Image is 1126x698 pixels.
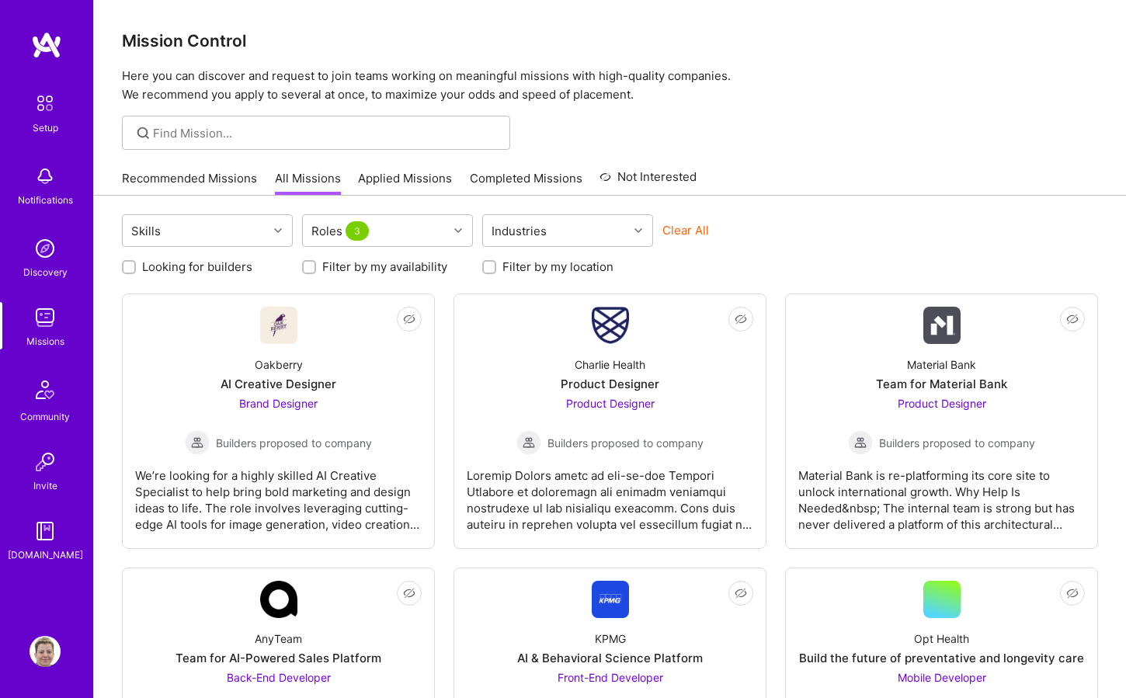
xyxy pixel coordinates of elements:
[848,430,873,455] img: Builders proposed to company
[30,516,61,547] img: guide book
[923,307,961,344] img: Company Logo
[260,581,297,618] img: Company Logo
[227,671,331,684] span: Back-End Developer
[8,547,83,563] div: [DOMAIN_NAME]
[358,170,452,196] a: Applied Missions
[18,192,73,208] div: Notifications
[322,259,447,275] label: Filter by my availability
[255,630,302,647] div: AnyTeam
[467,455,753,533] div: Loremip Dolors ametc ad eli-se-doe Tempori Utlabore et doloremagn ali enimadm veniamqui nostrudex...
[798,455,1085,533] div: Material Bank is re-platforming its core site to unlock international growth. Why Help Is Needed&...
[599,168,697,196] a: Not Interested
[735,587,747,599] i: icon EyeClosed
[33,477,57,494] div: Invite
[592,581,629,618] img: Company Logo
[346,221,369,241] span: 3
[502,259,613,275] label: Filter by my location
[20,408,70,425] div: Community
[467,307,753,536] a: Company LogoCharlie HealthProduct DesignerProduct Designer Builders proposed to companyBuilders p...
[185,430,210,455] img: Builders proposed to company
[30,233,61,264] img: discovery
[33,120,58,136] div: Setup
[799,650,1084,666] div: Build the future of preventative and longevity care
[454,227,462,234] i: icon Chevron
[122,67,1098,104] p: Here you can discover and request to join teams working on meaningful missions with high-quality ...
[634,227,642,234] i: icon Chevron
[31,31,62,59] img: logo
[798,307,1085,536] a: Company LogoMaterial BankTeam for Material BankProduct Designer Builders proposed to companyBuild...
[488,220,551,242] div: Industries
[127,220,165,242] div: Skills
[898,671,986,684] span: Mobile Developer
[30,161,61,192] img: bell
[1066,587,1079,599] i: icon EyeClosed
[26,333,64,349] div: Missions
[898,397,986,410] span: Product Designer
[274,227,282,234] i: icon Chevron
[914,630,969,647] div: Opt Health
[561,376,659,392] div: Product Designer
[221,376,336,392] div: AI Creative Designer
[176,650,381,666] div: Team for AI-Powered Sales Platform
[260,307,297,344] img: Company Logo
[308,220,376,242] div: Roles
[26,636,64,667] a: User Avatar
[135,455,422,533] div: We’re looking for a highly skilled AI Creative Specialist to help bring bold marketing and design...
[30,302,61,333] img: teamwork
[566,397,655,410] span: Product Designer
[907,356,976,373] div: Material Bank
[662,222,709,238] button: Clear All
[516,430,541,455] img: Builders proposed to company
[142,259,252,275] label: Looking for builders
[1066,313,1079,325] i: icon EyeClosed
[876,376,1007,392] div: Team for Material Bank
[517,650,703,666] div: AI & Behavioral Science Platform
[255,356,303,373] div: Oakberry
[558,671,663,684] span: Front-End Developer
[29,87,61,120] img: setup
[26,371,64,408] img: Community
[23,264,68,280] div: Discovery
[735,313,747,325] i: icon EyeClosed
[30,446,61,477] img: Invite
[122,170,257,196] a: Recommended Missions
[30,636,61,667] img: User Avatar
[135,307,422,536] a: Company LogoOakberryAI Creative DesignerBrand Designer Builders proposed to companyBuilders propo...
[153,125,499,141] input: Find Mission...
[122,31,1098,50] h3: Mission Control
[547,435,704,451] span: Builders proposed to company
[879,435,1035,451] span: Builders proposed to company
[403,587,415,599] i: icon EyeClosed
[575,356,645,373] div: Charlie Health
[470,170,582,196] a: Completed Missions
[216,435,372,451] span: Builders proposed to company
[134,124,152,142] i: icon SearchGrey
[239,397,318,410] span: Brand Designer
[275,170,341,196] a: All Missions
[403,313,415,325] i: icon EyeClosed
[595,630,626,647] div: KPMG
[592,307,629,344] img: Company Logo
